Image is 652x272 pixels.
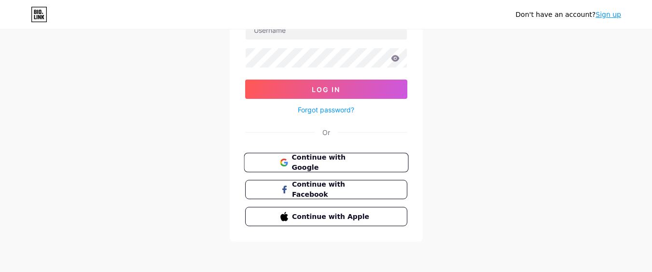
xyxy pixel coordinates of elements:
[245,180,407,199] button: Continue with Facebook
[246,20,407,40] input: Username
[596,11,621,18] a: Sign up
[245,153,407,172] a: Continue with Google
[292,179,372,200] span: Continue with Facebook
[292,212,372,222] span: Continue with Apple
[291,152,372,173] span: Continue with Google
[298,105,354,115] a: Forgot password?
[515,10,621,20] div: Don't have an account?
[245,80,407,99] button: Log In
[312,85,340,94] span: Log In
[245,207,407,226] button: Continue with Apple
[244,153,408,173] button: Continue with Google
[322,127,330,137] div: Or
